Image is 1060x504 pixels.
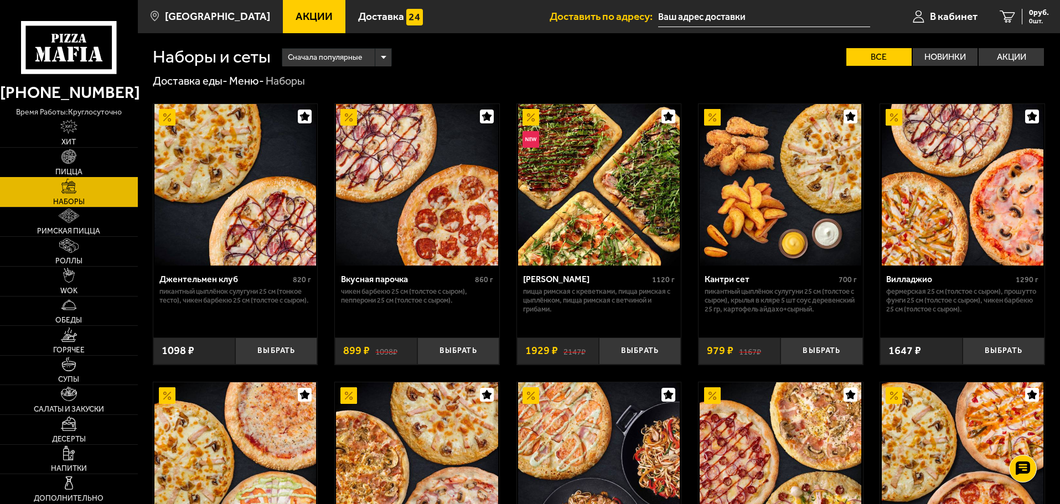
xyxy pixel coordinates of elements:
label: Все [846,48,912,66]
span: 1929 ₽ [525,345,558,356]
span: 1098 ₽ [162,345,194,356]
img: Акционный [886,387,902,404]
div: Вкусная парочка [341,274,472,284]
span: Пицца [55,168,82,176]
span: Горячее [53,346,85,354]
div: Наборы [266,74,305,89]
h1: Наборы и сеты [153,48,271,66]
button: Выбрать [963,337,1045,365]
a: Доставка еды- [153,74,227,87]
label: Акции [979,48,1044,66]
span: 1120 г [652,275,675,284]
button: Выбрать [235,337,317,365]
span: 899 ₽ [343,345,370,356]
p: Фермерская 25 см (толстое с сыром), Прошутто Фунги 25 см (толстое с сыром), Чикен Барбекю 25 см (... [886,287,1038,314]
button: Выбрать [417,337,499,365]
span: 0 шт. [1029,18,1049,24]
p: Чикен Барбекю 25 см (толстое с сыром), Пепперони 25 см (толстое с сыром). [341,287,493,305]
span: [GEOGRAPHIC_DATA] [165,11,270,22]
img: Акционный [523,109,539,126]
img: Вкусная парочка [336,104,498,266]
a: АкционныйНовинкаМама Миа [517,104,681,266]
div: [PERSON_NAME] [523,274,650,284]
a: Меню- [229,74,264,87]
img: Кантри сет [700,104,861,266]
img: Акционный [159,109,175,126]
a: АкционныйВилладжио [880,104,1045,266]
span: Акции [296,11,333,22]
img: Акционный [704,387,721,404]
span: 1290 г [1016,275,1038,284]
span: Обеды [55,316,82,324]
p: Пикантный цыплёнок сулугуни 25 см (тонкое тесто), Чикен Барбекю 25 см (толстое с сыром). [159,287,312,305]
a: АкционныйКантри сет [699,104,863,266]
img: Вилладжио [882,104,1043,266]
span: 979 ₽ [707,345,733,356]
s: 2147 ₽ [563,345,586,356]
div: Кантри сет [705,274,836,284]
span: 820 г [293,275,311,284]
img: Мама Миа [518,104,680,266]
span: Доставить по адресу: [550,11,658,22]
label: Новинки [913,48,978,66]
img: Акционный [340,387,357,404]
img: Новинка [523,131,539,148]
span: Супы [58,376,79,383]
div: Джентельмен клуб [159,274,291,284]
input: Ваш адрес доставки [658,7,870,27]
span: Доставка [358,11,404,22]
span: Роллы [55,257,82,265]
span: 0 руб. [1029,9,1049,17]
span: 1647 ₽ [888,345,921,356]
img: Акционный [159,387,175,404]
a: АкционныйДжентельмен клуб [153,104,318,266]
p: Пицца Римская с креветками, Пицца Римская с цыплёнком, Пицца Римская с ветчиной и грибами. [523,287,675,314]
img: Джентельмен клуб [154,104,316,266]
span: Хит [61,138,76,146]
p: Пикантный цыплёнок сулугуни 25 см (толстое с сыром), крылья в кляре 5 шт соус деревенский 25 гр, ... [705,287,857,314]
a: АкционныйВкусная парочка [335,104,499,266]
span: Римская пицца [37,227,100,235]
s: 1098 ₽ [375,345,397,356]
img: Акционный [704,109,721,126]
button: Выбрать [599,337,681,365]
img: Акционный [523,387,539,404]
span: WOK [60,287,77,295]
button: Выбрать [780,337,862,365]
span: Сначала популярные [288,47,362,68]
span: Салаты и закуски [34,406,104,413]
span: В кабинет [930,11,978,22]
img: 15daf4d41897b9f0e9f617042186c801.svg [406,9,423,25]
span: Напитки [51,465,87,472]
span: 860 г [475,275,493,284]
img: Акционный [340,109,357,126]
img: Акционный [886,109,902,126]
s: 1167 ₽ [739,345,761,356]
span: Десерты [52,435,86,443]
div: Вилладжио [886,274,1013,284]
span: Дополнительно [34,495,104,502]
span: Наборы [53,198,85,206]
span: 700 г [839,275,857,284]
